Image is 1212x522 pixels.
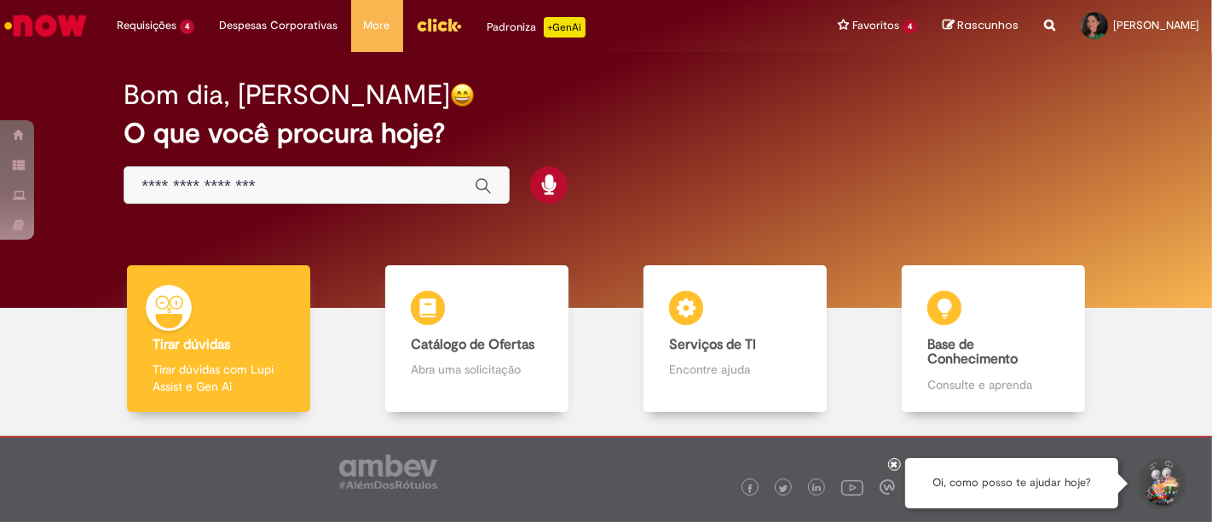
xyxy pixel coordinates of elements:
span: [PERSON_NAME] [1113,18,1199,32]
img: click_logo_yellow_360x200.png [416,12,462,38]
a: Base de Conhecimento Consulte e aprenda [864,265,1123,413]
p: Encontre ajuda [669,361,800,378]
p: +GenAi [544,17,586,38]
span: Rascunhos [957,17,1019,33]
img: ServiceNow [2,9,89,43]
span: More [364,17,390,34]
p: Tirar dúvidas com Lupi Assist e Gen Ai [153,361,284,395]
img: logo_footer_twitter.png [779,484,788,493]
a: Catálogo de Ofertas Abra uma solicitação [348,265,606,413]
img: logo_footer_youtube.png [841,476,863,498]
img: happy-face.png [450,83,475,107]
b: Tirar dúvidas [153,336,230,353]
a: Rascunhos [943,18,1019,34]
span: Favoritos [852,17,899,34]
span: Requisições [117,17,176,34]
p: Consulte e aprenda [927,376,1059,393]
div: Oi, como posso te ajudar hoje? [905,458,1118,508]
b: Base de Conhecimento [927,336,1018,368]
img: logo_footer_facebook.png [746,484,754,493]
img: logo_footer_ambev_rotulo_gray.png [339,455,437,489]
span: 4 [180,20,194,34]
b: Serviços de TI [669,336,756,353]
h2: O que você procura hoje? [124,119,1088,148]
p: Abra uma solicitação [411,361,542,378]
h2: Bom dia, [PERSON_NAME] [124,80,450,110]
span: Despesas Corporativas [220,17,338,34]
a: Serviços de TI Encontre ajuda [606,265,864,413]
div: Padroniza [488,17,586,38]
a: Tirar dúvidas Tirar dúvidas com Lupi Assist e Gen Ai [89,265,348,413]
img: logo_footer_workplace.png [880,479,895,495]
span: 4 [903,20,917,34]
b: Catálogo de Ofertas [411,336,534,353]
img: logo_footer_linkedin.png [812,484,821,494]
button: Iniciar Conversa de Suporte [1135,458,1186,509]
